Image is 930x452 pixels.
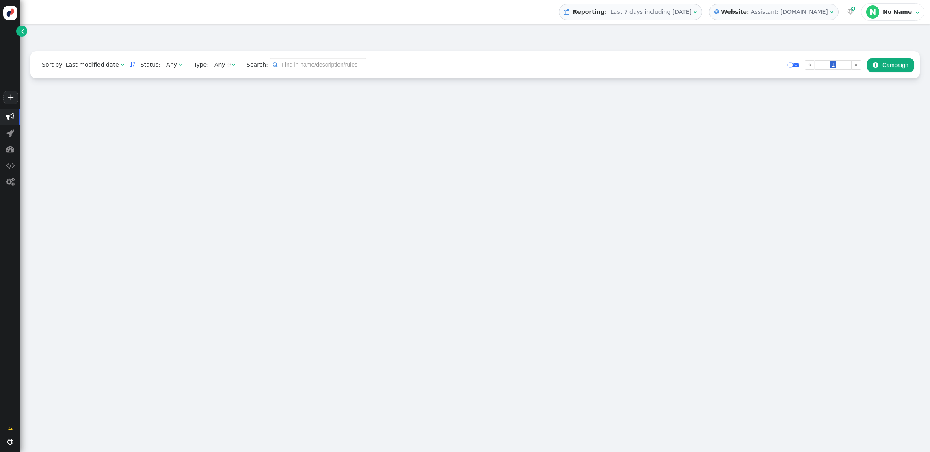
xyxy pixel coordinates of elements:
[7,439,13,445] span: 
[273,61,278,69] span: 
[2,421,19,435] a: 
[719,8,751,16] b: Website:
[6,129,14,137] span: 
[805,60,815,70] a: «
[3,6,17,20] img: logo-icon.svg
[793,62,799,67] span: 
[270,58,366,72] input: Find in name/description/rules
[6,178,15,186] span: 
[135,61,160,69] span: Status:
[571,9,608,15] b: Reporting:
[8,424,13,432] span: 
[6,161,15,169] span: 
[851,5,855,12] span: 
[241,61,268,68] span: Search:
[610,9,692,15] span: Last 7 days including [DATE]
[16,26,27,37] a: 
[793,61,799,68] a: 
[179,62,182,67] span: 
[42,61,119,69] div: Sort by: Last modified date
[714,8,719,16] span: 
[867,58,914,72] button: Campaign
[830,61,836,68] span: 1
[873,62,878,68] span: 
[915,10,919,15] span: 
[121,62,124,67] span: 
[693,9,697,15] span: 
[830,9,833,15] span: 
[188,61,209,69] span: Type:
[6,113,14,121] span: 
[847,9,854,15] span: 
[130,61,135,68] a: 
[214,61,225,69] div: Any
[883,9,914,15] div: No Name
[6,145,14,153] span: 
[851,60,861,70] a: »
[231,62,235,67] span: 
[21,27,24,35] span: 
[751,8,828,16] div: Assistant: [DOMAIN_NAME]
[846,8,855,16] a:  
[3,91,18,104] a: +
[227,63,231,67] img: loading.gif
[130,62,135,67] span: Sorted in descending order
[564,9,569,15] span: 
[166,61,177,69] div: Any
[866,5,879,18] div: N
